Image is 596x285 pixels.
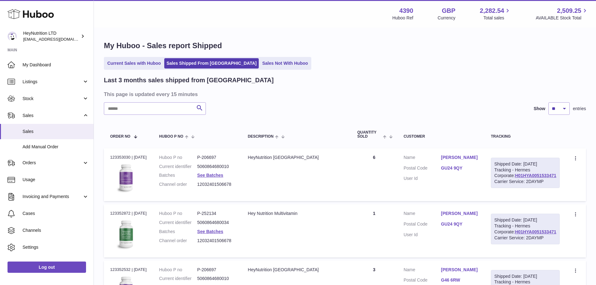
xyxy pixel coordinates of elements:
[23,79,82,85] span: Listings
[159,135,183,139] span: Huboo P no
[159,211,197,216] dt: Huboo P no
[164,58,259,69] a: Sales Shipped From [GEOGRAPHIC_DATA]
[110,155,147,160] div: 123353030 | [DATE]
[197,229,223,234] a: See Batches
[573,106,586,112] span: entries
[159,181,197,187] dt: Channel order
[494,217,556,223] div: Shipped Date: [DATE]
[159,172,197,178] dt: Batches
[248,135,273,139] span: Description
[441,155,479,160] a: [PERSON_NAME]
[23,227,89,233] span: Channels
[197,211,235,216] dd: P-252134
[197,220,235,226] dd: 5060864680034
[438,15,456,21] div: Currency
[404,155,441,162] dt: Name
[159,220,197,226] dt: Current identifier
[197,267,235,273] dd: P-206697
[248,155,345,160] div: HeyNutrition [GEOGRAPHIC_DATA]
[536,15,588,21] span: AVAILABLE Stock Total
[197,238,235,244] dd: 12032401506678
[197,181,235,187] dd: 12032401506678
[23,129,89,135] span: Sales
[404,135,478,139] div: Customer
[248,211,345,216] div: Hey Nutrition Multivitamin
[260,58,310,69] a: Sales Not With Huboo
[483,15,511,21] span: Total sales
[404,267,441,274] dt: Name
[110,218,141,250] img: 43901725567377.jpeg
[494,273,556,279] div: Shipped Date: [DATE]
[534,106,545,112] label: Show
[110,162,141,193] img: 43901725567622.jpeg
[159,229,197,235] dt: Batches
[404,211,441,218] dt: Name
[351,148,397,201] td: 6
[23,211,89,216] span: Cases
[480,7,512,21] a: 2,282.54 Total sales
[104,91,584,98] h3: This page is updated every 15 minutes
[159,155,197,160] dt: Huboo P no
[159,164,197,170] dt: Current identifier
[159,276,197,282] dt: Current identifier
[494,161,556,167] div: Shipped Date: [DATE]
[23,244,89,250] span: Settings
[8,262,86,273] a: Log out
[351,204,397,257] td: 1
[8,32,17,41] img: info@heynutrition.com
[159,267,197,273] dt: Huboo P no
[404,176,441,181] dt: User Id
[494,179,556,185] div: Carrier Service: 2DAYMP
[441,277,479,283] a: G46 6RW
[491,214,560,244] div: Tracking - Hermes Corporate:
[441,267,479,273] a: [PERSON_NAME]
[197,276,235,282] dd: 5060864680010
[491,135,560,139] div: Tracking
[404,221,441,229] dt: Postal Code
[197,173,223,178] a: See Batches
[105,58,163,69] a: Current Sales with Huboo
[536,7,588,21] a: 2,509.25 AVAILABLE Stock Total
[23,194,82,200] span: Invoicing and Payments
[392,15,413,21] div: Huboo Ref
[197,155,235,160] dd: P-206697
[197,164,235,170] dd: 5060864680010
[442,7,455,15] strong: GBP
[104,76,274,84] h2: Last 3 months sales shipped from [GEOGRAPHIC_DATA]
[480,7,504,15] span: 2,282.54
[404,232,441,238] dt: User Id
[357,130,381,139] span: Quantity Sold
[104,41,586,51] h1: My Huboo - Sales report Shipped
[441,165,479,171] a: GU24 9QY
[23,96,82,102] span: Stock
[23,144,89,150] span: Add Manual Order
[110,135,130,139] span: Order No
[23,160,82,166] span: Orders
[110,267,147,272] div: 123352532 | [DATE]
[441,221,479,227] a: GU24 9QY
[494,235,556,241] div: Carrier Service: 2DAYMP
[557,7,581,15] span: 2,509.25
[404,277,441,285] dt: Postal Code
[404,165,441,173] dt: Postal Code
[248,267,345,273] div: HeyNutrition [GEOGRAPHIC_DATA]
[23,30,79,42] div: HeyNutrition LTD
[515,229,556,234] a: H01HYA0051533471
[23,37,92,42] span: [EMAIL_ADDRESS][DOMAIN_NAME]
[159,238,197,244] dt: Channel order
[110,211,147,216] div: 123352872 | [DATE]
[491,158,560,188] div: Tracking - Hermes Corporate:
[399,7,413,15] strong: 4390
[441,211,479,216] a: [PERSON_NAME]
[515,173,556,178] a: H01HYA0051533471
[23,113,82,119] span: Sales
[23,62,89,68] span: My Dashboard
[23,177,89,183] span: Usage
